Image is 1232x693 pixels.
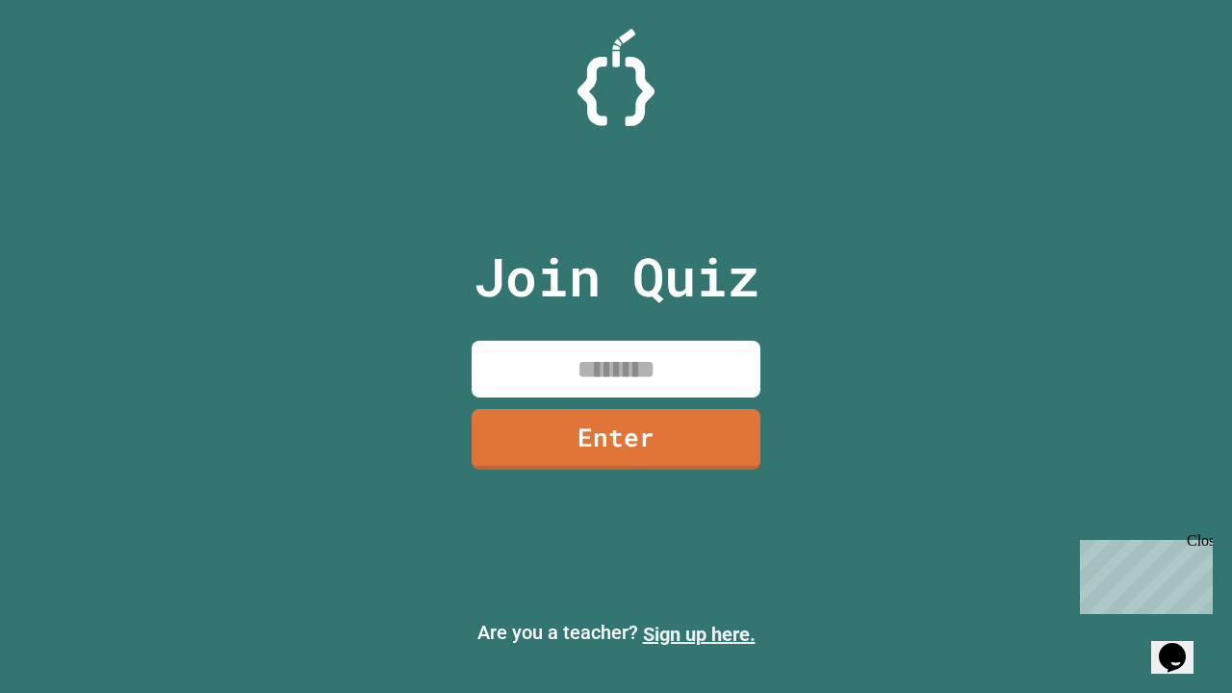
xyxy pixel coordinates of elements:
a: Enter [472,409,760,470]
p: Join Quiz [474,237,759,317]
iframe: chat widget [1072,532,1213,614]
iframe: chat widget [1151,616,1213,674]
p: Are you a teacher? [15,618,1217,649]
div: Chat with us now!Close [8,8,133,122]
a: Sign up here. [643,623,756,646]
img: Logo.svg [577,29,654,126]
